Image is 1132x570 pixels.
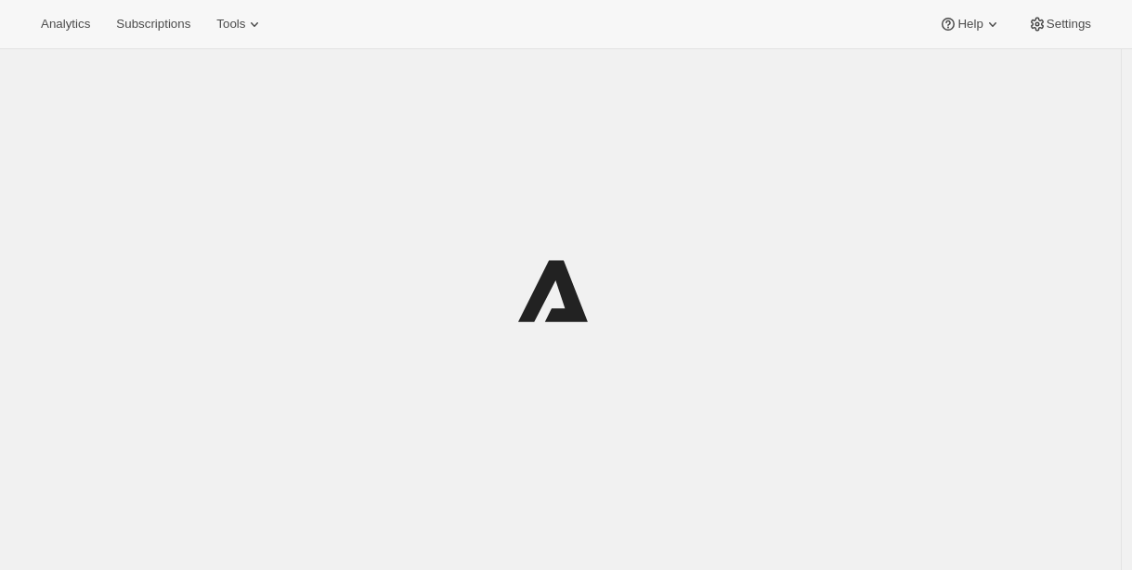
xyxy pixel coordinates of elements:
button: Settings [1017,11,1102,37]
span: Help [957,17,982,32]
button: Help [928,11,1012,37]
span: Tools [216,17,245,32]
span: Analytics [41,17,90,32]
button: Tools [205,11,275,37]
span: Subscriptions [116,17,190,32]
span: Settings [1047,17,1091,32]
button: Analytics [30,11,101,37]
button: Subscriptions [105,11,202,37]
